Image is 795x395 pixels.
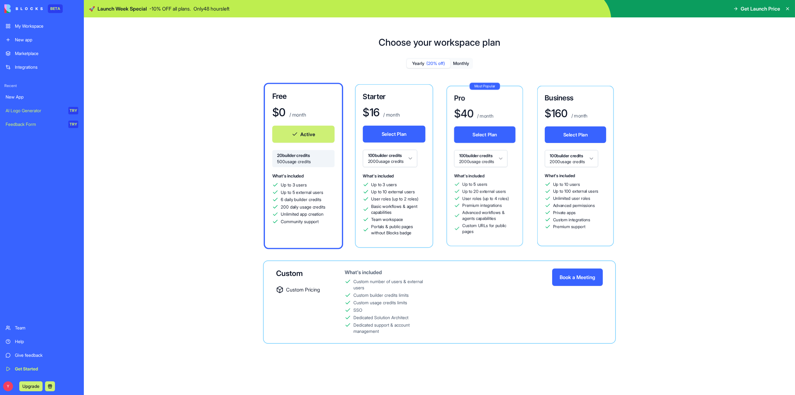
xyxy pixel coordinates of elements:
div: Custom usage credits limits [353,300,407,306]
div: The Blocks Team • 24m ago [10,136,63,140]
div: New app [15,37,78,43]
span: Up to 10 external users [371,189,415,195]
p: - 10 % OFF all plans. [149,5,191,12]
div: Custom builder credits limits [353,292,409,298]
span: Custom URLs for public pages [462,223,516,234]
div: BETA [48,4,63,13]
div: Dedicated Solution Architect [353,315,408,321]
div: Team [15,325,78,331]
img: Profile image for Shelly [37,179,42,184]
span: What's included [272,173,304,179]
div: You’ll get replies here and in your email:✉️[EMAIL_ADDRESS][DOMAIN_NAME]Our usual reply time🕒unde... [5,88,102,135]
p: Only 48 hours left [193,5,229,12]
button: Upload attachment [30,204,34,209]
div: Integrations [15,64,78,70]
div: sababa [93,70,119,83]
textarea: Message… [5,191,119,201]
span: 200 daily usage credits [281,204,325,210]
button: Emoji picker [10,204,15,209]
div: AI Logo Generator [6,108,64,114]
div: Welcome to Blocks 🙌 I'm here if you have any questions! [10,49,97,61]
button: Select Plan [545,126,606,143]
a: BETA [4,4,63,13]
span: Up to 100 external users [553,188,598,194]
span: Private apps [553,210,576,216]
span: Up to 20 external users [462,188,506,194]
div: The Blocks Team says… [5,88,119,149]
span: User roles (up to 2 roles) [371,196,418,202]
a: New App [2,91,82,103]
span: 6 daily builder credits [281,196,321,203]
div: Close [109,2,120,14]
div: Dedicated support & account management [353,322,431,334]
img: logo [4,4,43,13]
span: Up to 5 users [462,181,488,187]
button: Start recording [39,204,44,209]
span: Team workspace [371,217,403,223]
h1: $ 0 [272,106,286,118]
button: Active [272,126,335,143]
span: 20 builder credits [277,153,329,159]
button: Book a Meeting [552,269,603,286]
p: / month [382,111,400,118]
div: New App [6,94,78,100]
a: My Workspace [2,20,82,32]
div: TRY [68,107,78,114]
div: Waiting for a teammate [6,179,118,184]
div: Marketplace [15,50,78,57]
div: You’ll get replies here and in your email: ✉️ [10,92,97,116]
a: New app [2,34,82,46]
a: Upgrade [19,383,43,389]
a: Integrations [2,61,82,73]
h1: Blocks [39,3,55,8]
b: [EMAIL_ADDRESS][DOMAIN_NAME] [10,104,59,116]
span: Portals & public pages without Blocks badge [371,224,425,236]
div: Hey yoram 👋Welcome to Blocks 🙌 I'm here if you have any questions! [5,36,102,65]
button: Monthly [450,59,472,68]
div: Shelly says… [5,36,119,70]
a: Get Started [2,363,82,375]
div: TRY [68,121,78,128]
b: under 2 hours [15,126,50,131]
button: Send a message… [107,201,116,211]
span: Unlimited user roles [553,195,590,201]
button: Select Plan [454,126,516,143]
span: Up to 3 users [281,182,307,188]
h3: Business [545,93,606,103]
span: Community support [281,218,319,225]
h3: Free [272,91,335,101]
div: Get Started [15,366,78,372]
div: SSO [353,307,362,313]
h1: $ 160 [545,108,568,119]
span: Advanced permissions [553,203,595,209]
span: Premium support [553,224,585,230]
span: Recent [2,83,82,88]
span: Y [3,381,13,391]
div: Our usual reply time 🕒 [10,119,97,131]
div: Custom [276,269,325,278]
button: Yearly [407,59,450,68]
h1: Choose your workspace plan [379,37,500,48]
button: Gif picker [20,204,25,209]
button: Home [97,2,109,14]
span: Custom Pricing [286,286,320,293]
span: Custom integrations [553,217,590,223]
div: Custom number of users & external users [353,278,431,291]
h1: $ 40 [454,108,474,119]
span: What's included [363,173,394,178]
span: Up to 5 external users [281,189,323,195]
span: Basic workflows & agent capabilities [371,203,425,215]
span: What's included [454,173,484,178]
div: Give feedback [15,352,78,358]
a: Team [2,322,82,334]
span: 🚀 [89,5,95,12]
a: Give feedback [2,349,82,361]
div: Help [15,338,78,345]
p: / month [476,112,493,119]
span: Premium integrations [462,203,502,209]
span: (20% off) [426,60,445,67]
h3: Starter [363,92,425,102]
a: Help [2,335,82,348]
span: Get Launch Price [741,5,780,12]
div: Feedback Form [6,121,64,127]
